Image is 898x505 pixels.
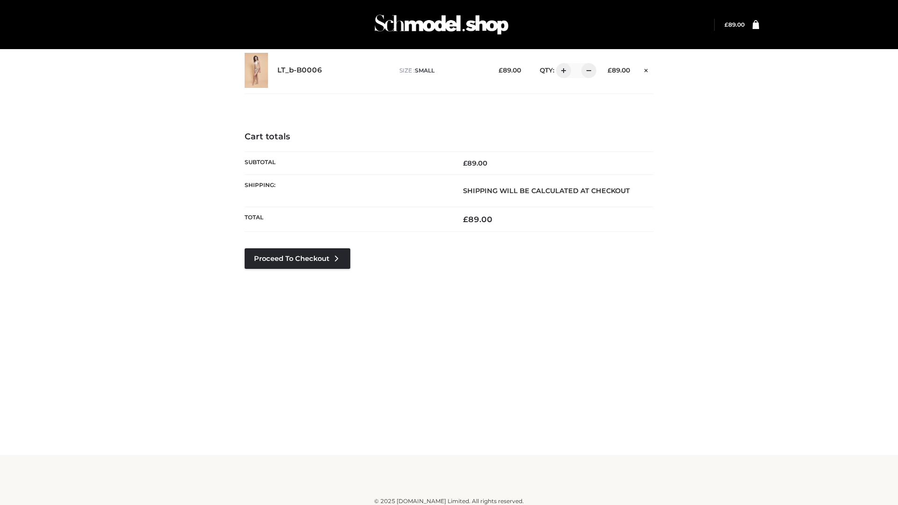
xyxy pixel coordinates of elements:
[463,215,468,224] span: £
[724,21,745,28] a: £89.00
[245,207,449,232] th: Total
[371,6,512,43] img: Schmodel Admin 964
[245,132,653,142] h4: Cart totals
[724,21,728,28] span: £
[499,66,521,74] bdi: 89.00
[499,66,503,74] span: £
[245,174,449,207] th: Shipping:
[530,63,593,78] div: QTY:
[639,63,653,75] a: Remove this item
[399,66,484,75] p: size :
[608,66,630,74] bdi: 89.00
[463,215,492,224] bdi: 89.00
[608,66,612,74] span: £
[463,187,630,195] strong: Shipping will be calculated at checkout
[724,21,745,28] bdi: 89.00
[463,159,467,167] span: £
[463,159,487,167] bdi: 89.00
[245,151,449,174] th: Subtotal
[245,53,268,88] img: LT_b-B0006 - SMALL
[415,67,435,74] span: SMALL
[245,248,350,269] a: Proceed to Checkout
[277,66,322,75] a: LT_b-B0006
